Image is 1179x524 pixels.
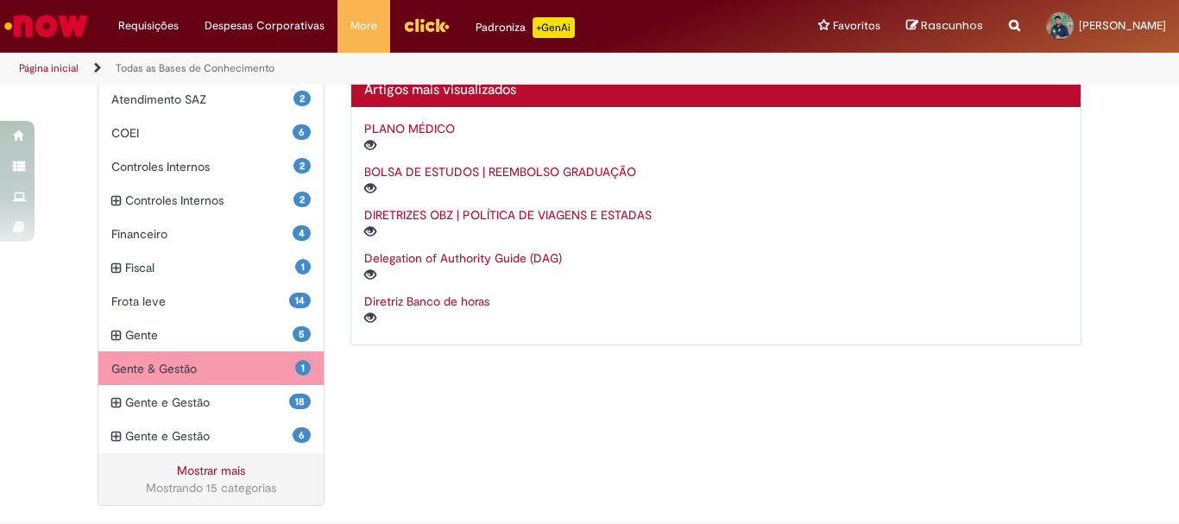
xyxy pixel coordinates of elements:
span: 18 [289,394,311,409]
a: Diretriz Banco de horas [364,294,489,309]
div: expandir categoria Gente 5 Gente [98,318,324,352]
div: expandir categoria Fiscal 1 Fiscal [98,250,324,285]
a: Página inicial [19,61,79,75]
span: 6 [293,124,311,140]
span: 5 [293,326,311,342]
a: Delegation of Authority Guide (DAG) [364,250,562,266]
span: 2 [293,192,311,207]
span: COEI [111,124,293,142]
span: 2 [293,91,311,106]
span: Despesas Corporativas [205,17,325,35]
span: 14 [289,293,311,308]
i: expandir categoria Gente [111,326,121,345]
span: Rascunhos [921,17,983,34]
img: click_logo_yellow_360x200.png [403,12,450,38]
span: 6 [293,427,311,443]
a: Todas as Bases de Conhecimento [116,61,274,75]
span: Favoritos [833,17,880,35]
div: expandir categoria Gente e Gestão 18 Gente e Gestão [98,385,324,420]
span: [PERSON_NAME] [1079,18,1166,33]
div: 6 COEI [98,116,324,150]
p: +GenAi [533,17,575,38]
div: 4 Financeiro [98,217,324,251]
span: 2 [293,158,311,174]
div: expandir categoria Controles Internos 2 Controles Internos [98,183,324,218]
span: Atendimento SAZ [111,91,293,108]
span: 1 [295,360,311,376]
div: expandir categoria Gente e Gestão 6 Gente e Gestão [98,419,324,453]
a: Rascunhos [906,18,983,35]
span: 1 [295,259,311,275]
a: Mostrar mais [177,463,245,478]
i: expandir categoria Controles Internos [111,192,121,211]
span: Controles Internos [111,158,293,175]
div: 2 Atendimento SAZ [98,82,324,117]
div: Mostrando 15 categorias [111,479,311,496]
a: PLANO MÉDICO [364,121,455,136]
div: 2 Controles Internos [98,149,324,184]
span: Frota leve [111,293,289,310]
span: Requisições [118,17,179,35]
span: More [350,17,377,35]
span: Fiscal [125,259,295,276]
span: Gente [125,326,293,344]
div: 14 Frota leve [98,284,324,319]
span: Gente & Gestão [111,360,295,377]
span: 4 [293,225,311,241]
a: DIRETRIZES OBZ | POLÍTICA DE VIAGENS E ESTADAS [364,207,652,223]
a: BOLSA DE ESTUDOS | REEMBOLSO GRADUAÇÃO [364,164,636,180]
i: expandir categoria Gente e Gestão [111,427,121,446]
i: expandir categoria Fiscal [111,259,121,278]
span: Financeiro [111,225,293,243]
i: expandir categoria Gente e Gestão [111,394,121,413]
div: Padroniza [476,17,575,38]
h2: Artigos mais visualizados [364,83,1069,98]
span: Gente e Gestão [125,394,289,411]
span: Controles Internos [125,192,293,209]
span: Gente e Gestão [125,427,293,445]
div: 1 Gente & Gestão [98,351,324,386]
ul: Trilhas de página [13,53,773,85]
img: ServiceNow [2,9,91,43]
